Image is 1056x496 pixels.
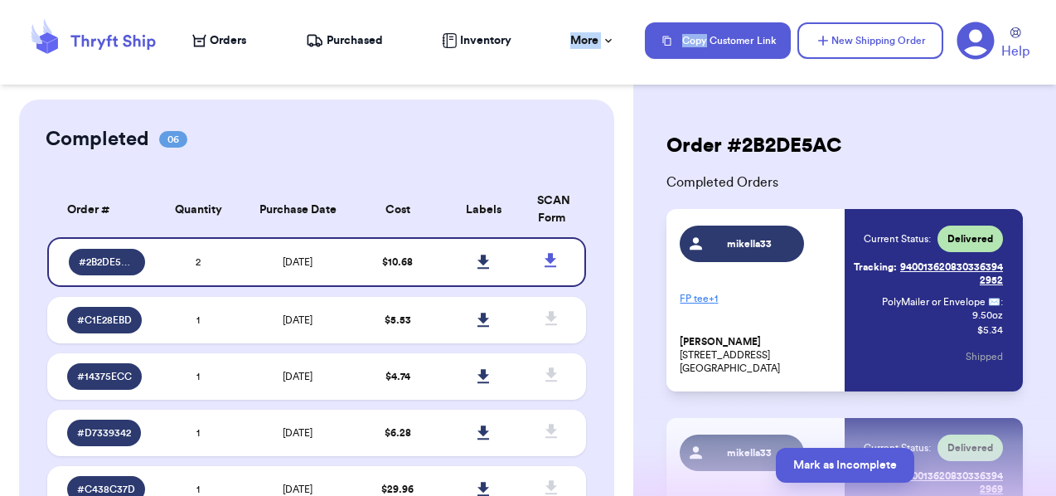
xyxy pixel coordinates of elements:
div: More [570,32,615,49]
th: Quantity [155,182,241,237]
span: Purchased [327,32,383,49]
span: [DATE] [283,484,312,494]
span: + 1 [709,294,718,304]
span: [DATE] [283,372,312,382]
span: Tracking: [854,260,897,274]
th: Order # [47,182,155,237]
button: Copy Customer Link [645,22,791,59]
span: [PERSON_NAME] [680,336,761,348]
p: [STREET_ADDRESS] [GEOGRAPHIC_DATA] [680,335,835,375]
span: $ 10.68 [382,257,413,267]
span: 1 [196,428,200,438]
span: : [1000,295,1003,309]
span: $ 29.96 [381,484,414,494]
span: 1 [196,315,200,325]
span: Orders [210,32,246,49]
span: Help [1001,41,1029,61]
span: 9.50 oz [972,309,1003,322]
span: 06 [159,131,187,148]
span: # C1E28EBD [77,314,132,327]
span: # 14375ECC [77,370,132,383]
span: [DATE] [283,315,312,325]
a: Inventory [442,32,511,49]
button: New Shipping Order [797,22,943,59]
a: Orders [192,32,246,49]
th: SCAN Form [527,182,587,237]
span: # D7339342 [77,426,131,440]
button: Mark as Incomplete [776,448,914,483]
th: Labels [441,182,527,237]
a: Tracking:9400136208303363942952 [848,254,1003,294]
span: PolyMailer or Envelope ✉️ [882,297,1000,307]
span: $ 5.53 [385,315,411,325]
span: # C438C37D [77,483,135,496]
span: Delivered [947,232,993,246]
button: Shipped [966,338,1003,375]
span: Inventory [460,32,511,49]
span: [DATE] [283,257,312,267]
p: $ 5.34 [977,323,1003,337]
span: $ 6.28 [385,428,411,438]
span: [DATE] [283,428,312,438]
p: FP tee [680,285,835,312]
a: Purchased [306,32,383,49]
a: Help [1001,27,1029,61]
span: Current Status: [864,232,931,246]
span: 1 [196,484,200,494]
span: # 2B2DE5AC [79,255,135,269]
span: 1 [196,372,200,382]
h2: Completed [46,126,149,153]
span: Completed Orders [653,173,1036,192]
th: Cost [355,182,441,237]
th: Purchase Date [241,182,355,237]
h2: Order # 2B2DE5AC [653,133,855,159]
span: 2 [196,257,201,267]
span: $ 4.74 [385,372,410,382]
span: mikella33 [710,237,789,250]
